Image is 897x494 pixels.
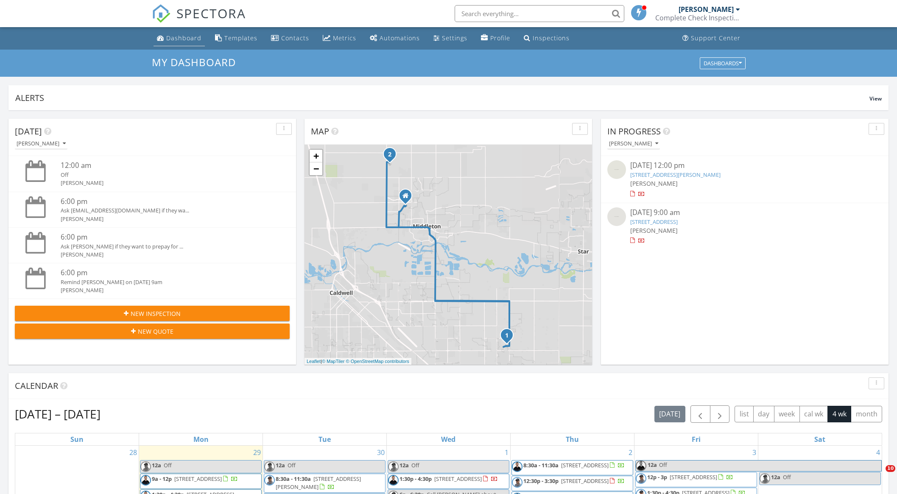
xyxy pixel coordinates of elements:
[174,475,222,483] span: [STREET_ADDRESS]
[288,461,296,469] span: Off
[310,162,322,175] a: Zoom out
[61,179,267,187] div: [PERSON_NAME]
[512,477,523,488] img: michael_hasson_boise_id_home_inspector.jpg
[630,207,859,218] div: [DATE] 9:00 am
[15,126,42,137] span: [DATE]
[630,179,678,187] span: [PERSON_NAME]
[264,461,275,472] img: michael_hasson_boise_id_home_inspector.jpg
[442,34,467,42] div: Settings
[17,141,66,147] div: [PERSON_NAME]
[868,465,889,486] iframe: Intercom live chat
[704,60,742,66] div: Dashboards
[607,138,660,150] button: [PERSON_NAME]
[507,335,512,340] div: 8128 E Sunray Dr, Nampa, ID 83687
[152,475,238,483] a: 9a - 12p [STREET_ADDRESS]
[635,472,757,487] a: 12p - 3p [STREET_ADDRESS]
[138,327,173,336] span: New Quote
[15,324,290,339] button: New Quote
[512,461,523,472] img: steve_complete_check_3.jpg
[523,461,625,469] a: 8:30a - 11:30a [STREET_ADDRESS]
[520,31,573,46] a: Inspections
[212,31,261,46] a: Templates
[251,446,263,459] a: Go to September 29, 2025
[322,359,345,364] a: © MapTiler
[813,433,827,445] a: Saturday
[774,406,800,422] button: week
[869,95,882,102] span: View
[523,477,625,485] a: 12:30p - 3:30p [STREET_ADDRESS]
[751,446,758,459] a: Go to October 3, 2025
[647,473,733,481] a: 12p - 3p [STREET_ADDRESS]
[319,31,360,46] a: Metrics
[164,461,172,469] span: Off
[276,475,361,491] a: 8:30a - 11:30a [STREET_ADDRESS][PERSON_NAME]
[679,31,744,46] a: Support Center
[710,405,730,423] button: Next
[152,461,161,469] span: 12a
[61,232,267,243] div: 6:00 pm
[523,461,559,469] span: 8:30a - 11:30a
[307,359,321,364] a: Leaflet
[380,34,420,42] div: Automations
[771,473,780,481] span: 12a
[630,226,678,234] span: [PERSON_NAME]
[411,461,419,469] span: Off
[439,433,457,445] a: Wednesday
[700,57,746,69] button: Dashboards
[799,406,828,422] button: cal wk
[61,207,267,215] div: Ask [EMAIL_ADDRESS][DOMAIN_NAME] if they wa...
[61,171,267,179] div: Off
[523,477,559,485] span: 12:30p - 3:30p
[647,473,667,481] span: 12p - 3p
[609,141,658,147] div: [PERSON_NAME]
[268,31,313,46] a: Contacts
[388,152,391,158] i: 2
[783,473,791,481] span: Off
[400,475,432,483] span: 1:30p - 4:30p
[434,475,482,483] span: [STREET_ADDRESS]
[61,160,267,171] div: 12:00 am
[455,5,624,22] input: Search everything...
[607,207,626,226] img: streetview
[390,154,395,159] div: 25534 Quail Hl Ln , Caldwell, ID 83607
[430,31,471,46] a: Settings
[140,461,151,472] img: michael_hasson_boise_id_home_inspector.jpg
[405,195,411,201] div: 1789 Windmill Springs Ct, MIDDLETON Idaho 83644
[176,4,246,22] span: SPECTORA
[636,473,646,484] img: michael_hasson_boise_id_home_inspector.jpg
[659,461,667,469] span: Off
[753,406,774,422] button: day
[630,171,721,179] a: [STREET_ADDRESS][PERSON_NAME]
[655,14,740,22] div: Complete Check Inspections, LLC
[15,405,101,422] h2: [DATE] – [DATE]
[276,475,361,491] span: [STREET_ADDRESS][PERSON_NAME]
[690,433,702,445] a: Friday
[607,126,661,137] span: In Progress
[647,461,657,471] span: 12a
[224,34,257,42] div: Templates
[691,34,741,42] div: Support Center
[276,475,311,483] span: 8:30a - 11:30a
[128,446,139,459] a: Go to September 28, 2025
[276,461,285,469] span: 12a
[15,138,67,150] button: [PERSON_NAME]
[400,461,409,469] span: 12a
[627,446,634,459] a: Go to October 2, 2025
[152,11,246,29] a: SPECTORA
[281,34,309,42] div: Contacts
[61,215,267,223] div: [PERSON_NAME]
[679,5,734,14] div: [PERSON_NAME]
[152,475,172,483] span: 9a - 12p
[851,406,882,422] button: month
[61,251,267,259] div: [PERSON_NAME]
[15,92,869,103] div: Alerts
[366,31,423,46] a: Automations (Basic)
[388,461,399,472] img: michael_hasson_boise_id_home_inspector.jpg
[61,243,267,251] div: Ask [PERSON_NAME] if they want to prepay for ...
[607,160,882,198] a: [DATE] 12:00 pm [STREET_ADDRESS][PERSON_NAME] [PERSON_NAME]
[61,278,267,286] div: Remind [PERSON_NAME] on [DATE] 9am
[400,475,498,483] a: 1:30p - 4:30p [STREET_ADDRESS]
[503,446,510,459] a: Go to October 1, 2025
[317,433,333,445] a: Tuesday
[886,465,895,472] span: 10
